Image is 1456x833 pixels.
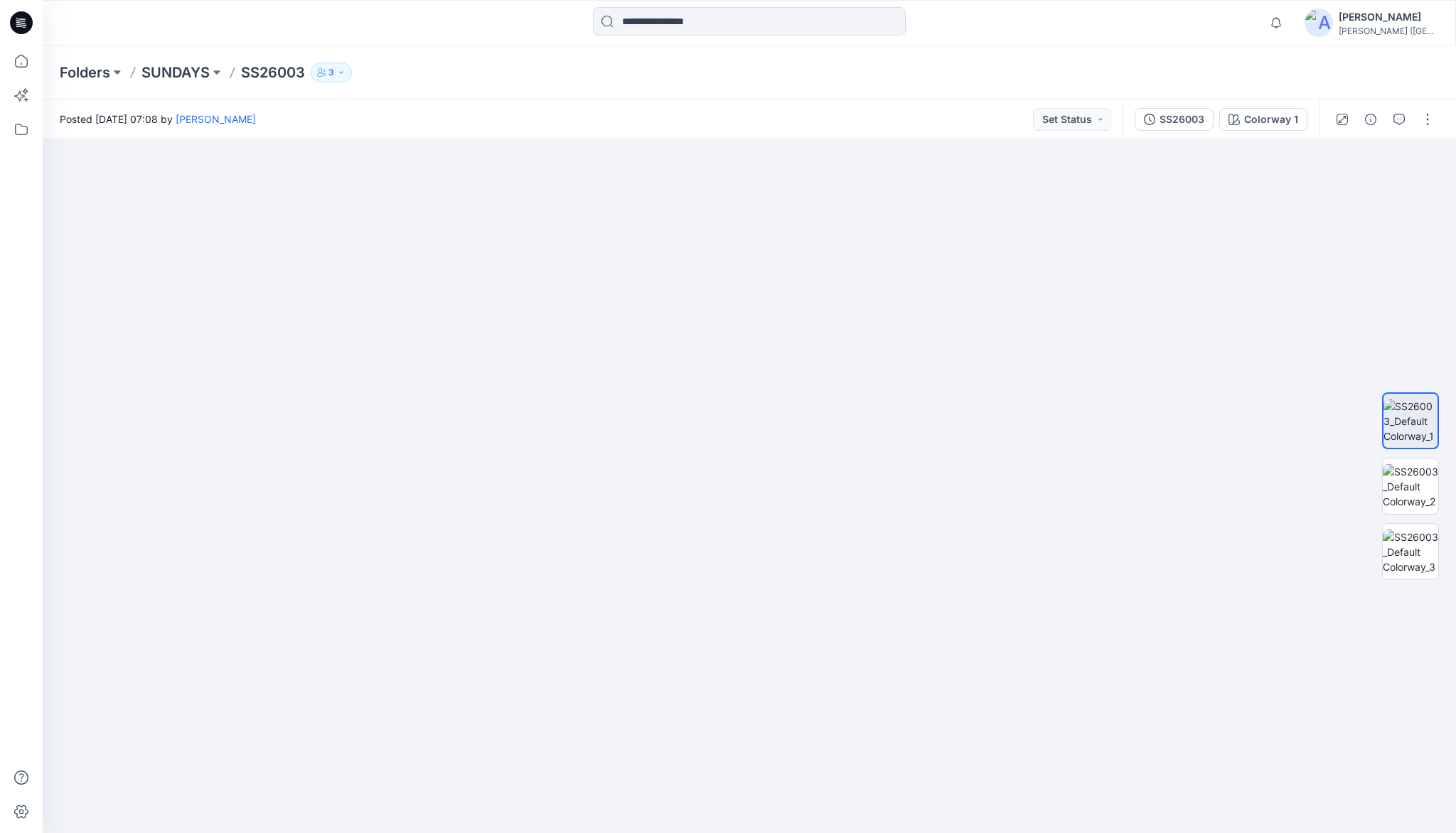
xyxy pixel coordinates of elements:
[1383,464,1438,509] img: SS26003_Default Colorway_2
[1339,9,1438,26] div: [PERSON_NAME]
[1383,399,1438,444] img: SS26003_Default Colorway_1
[241,63,305,82] p: SS26003
[1383,530,1438,574] img: SS26003_Default Colorway_3
[1135,108,1214,131] button: SS26003
[1339,26,1438,36] div: [PERSON_NAME] ([GEOGRAPHIC_DATA]) Exp...
[328,65,334,80] p: 3
[1359,108,1382,131] button: Details
[1244,112,1298,127] div: Colorway 1
[176,113,256,125] a: [PERSON_NAME]
[60,63,110,82] a: Folders
[1219,108,1307,131] button: Colorway 1
[1160,112,1204,127] div: SS26003
[60,112,256,127] span: Posted [DATE] 07:08 by
[1305,9,1333,37] img: avatar
[311,63,352,82] button: 3
[141,63,210,82] a: SUNDAYS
